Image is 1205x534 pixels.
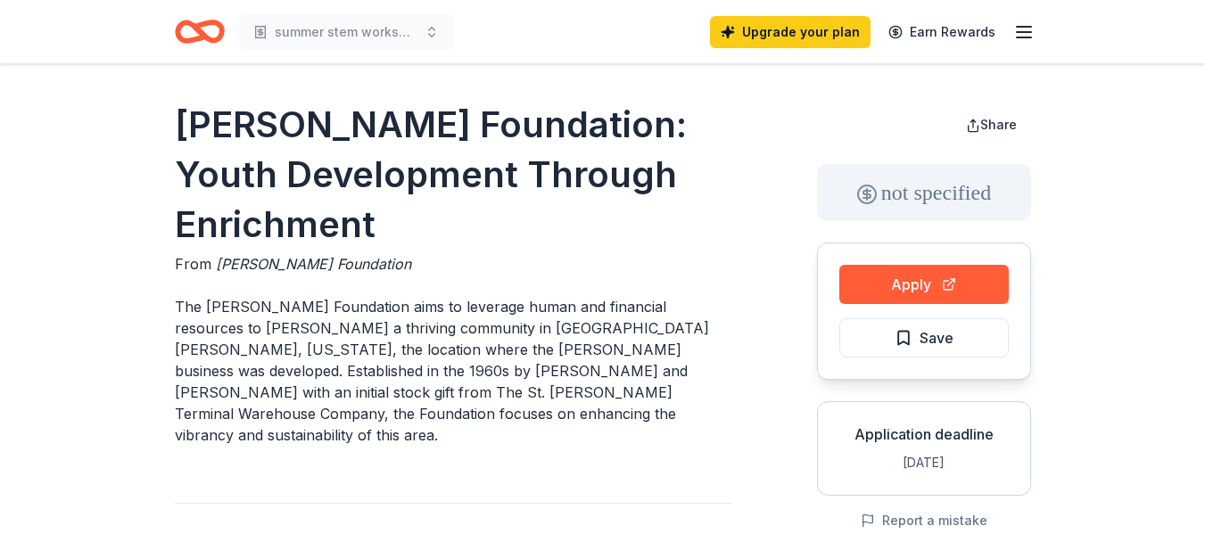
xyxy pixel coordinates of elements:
span: summer stem workshop [275,21,417,43]
p: The [PERSON_NAME] Foundation aims to leverage human and financial resources to [PERSON_NAME] a th... [175,296,731,446]
div: [DATE] [832,452,1016,473]
button: summer stem workshop [239,14,453,50]
div: not specified [817,164,1031,221]
span: Share [980,117,1017,132]
span: [PERSON_NAME] Foundation [216,255,411,273]
span: Save [920,326,953,349]
div: Application deadline [832,423,1016,445]
button: Apply [839,265,1009,304]
button: Report a mistake [861,510,987,531]
button: Save [839,318,1009,357]
a: Upgrade your plan [710,16,871,48]
div: From [175,253,731,275]
a: Home [175,11,225,53]
h1: [PERSON_NAME] Foundation: Youth Development Through Enrichment [175,100,731,250]
button: Share [952,107,1031,143]
a: Earn Rewards [878,16,1006,48]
